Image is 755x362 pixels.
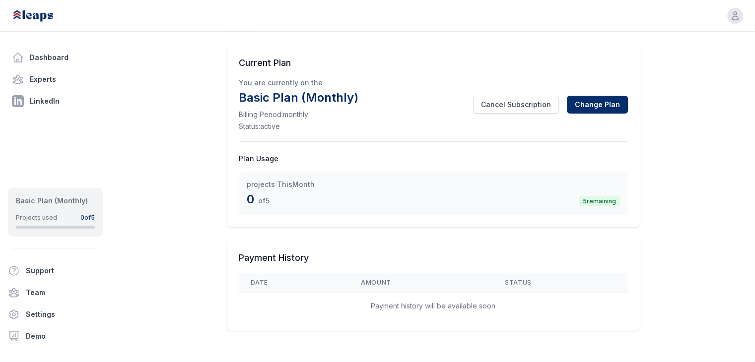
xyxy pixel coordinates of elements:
h3: Plan Usage [239,154,628,164]
div: 5 remaining [579,196,620,206]
th: Amount [349,273,493,293]
h2: Payment History [239,251,628,265]
a: Experts [8,69,103,89]
th: Date [239,273,349,293]
h2: Current Plan [239,56,628,70]
a: Demo [4,326,107,346]
img: Leaps [12,5,75,27]
p: You are currently on the [239,78,358,88]
button: Change Plan [567,96,628,114]
a: Settings [4,304,107,324]
a: Dashboard [8,48,103,67]
dt: projects This Month [247,180,620,189]
p: Basic Plan (Monthly) [239,90,358,106]
td: Payment history will be available soon [239,293,628,319]
div: Projects used [16,214,57,222]
div: Basic Plan (Monthly) [16,196,95,206]
p: Status: active [239,121,358,131]
div: 0 [247,191,270,207]
th: Status [493,273,627,293]
span: of 5 [258,196,270,206]
button: Support [4,261,99,281]
div: 0 of 5 [80,214,95,222]
button: Cancel Subscription [473,96,559,114]
p: Billing Period: monthly [239,110,358,120]
a: Team [4,283,107,302]
a: LinkedIn [8,91,103,111]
